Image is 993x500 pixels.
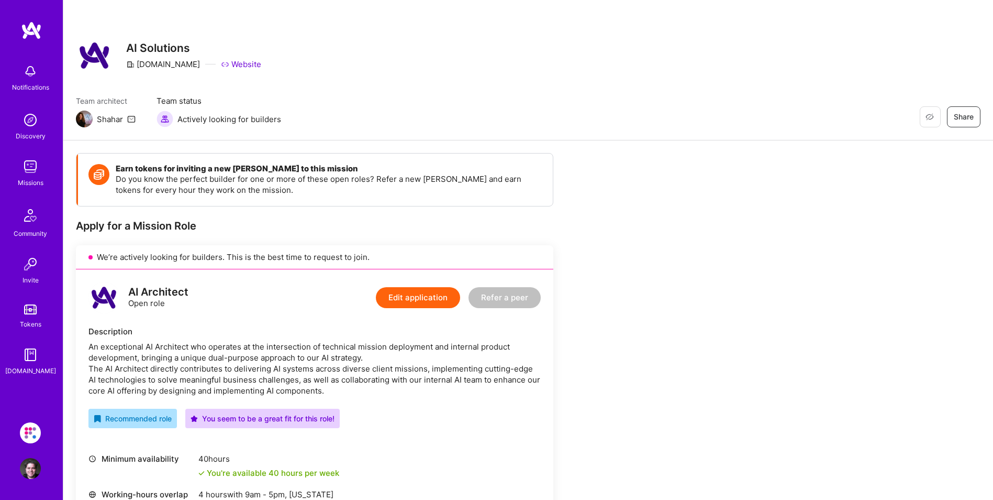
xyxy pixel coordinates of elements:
i: icon PurpleStar [191,415,198,422]
i: icon Clock [88,455,96,463]
i: icon EyeClosed [925,113,934,121]
i: icon RecommendedBadge [94,415,101,422]
p: Do you know the perfect builder for one or more of these open roles? Refer a new [PERSON_NAME] an... [116,173,542,195]
div: [DOMAIN_NAME] [126,59,200,70]
h4: Earn tokens for inviting a new [PERSON_NAME] to this mission [116,164,542,173]
img: Invite [20,254,41,275]
div: AI Architect [128,287,188,298]
img: Community [18,203,43,228]
a: Evinced: Learning portal and AI content generation [17,422,43,443]
span: Actively looking for builders [177,114,281,125]
div: [DOMAIN_NAME] [5,365,56,376]
div: Community [14,228,47,239]
img: logo [21,21,42,40]
i: icon Mail [127,115,136,123]
button: Refer a peer [468,287,541,308]
i: icon Check [198,470,205,476]
img: teamwork [20,156,41,177]
a: Website [221,59,261,70]
div: Notifications [12,82,49,93]
span: Team architect [76,95,136,106]
div: Tokens [20,319,41,330]
img: Token icon [88,164,109,185]
div: You're available 40 hours per week [198,468,339,479]
span: Share [954,112,974,122]
img: logo [88,282,120,313]
div: Open role [128,287,188,309]
span: Team status [157,95,281,106]
div: Working-hours overlap [88,489,193,500]
div: You seem to be a great fit for this role! [191,413,334,424]
img: Team Architect [76,111,93,127]
h3: AI Solutions [126,41,261,55]
img: guide book [20,344,41,365]
i: icon World [88,491,96,498]
i: icon CompanyGray [126,60,135,69]
div: Discovery [16,131,46,142]
div: Missions [18,177,43,188]
span: 9am - 5pm , [243,490,289,499]
div: Apply for a Mission Role [76,219,553,233]
img: discovery [20,110,41,131]
div: Minimum availability [88,453,193,464]
button: Edit application [376,287,460,308]
div: Invite [23,275,39,286]
div: An exceptional AI Architect who operates at the intersection of technical mission deployment and ... [88,341,541,396]
div: Recommended role [94,413,172,424]
div: 40 hours [198,453,339,464]
img: tokens [24,305,37,314]
button: Share [947,106,980,127]
img: Company Logo [76,37,114,74]
div: Description [88,326,541,337]
div: We’re actively looking for builders. This is the best time to request to join. [76,245,553,269]
div: 4 hours with [US_STATE] [198,489,378,500]
img: bell [20,61,41,82]
img: User Avatar [20,458,41,479]
img: Evinced: Learning portal and AI content generation [20,422,41,443]
a: User Avatar [17,458,43,479]
img: Actively looking for builders [157,111,173,127]
div: Shahar [97,114,123,125]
